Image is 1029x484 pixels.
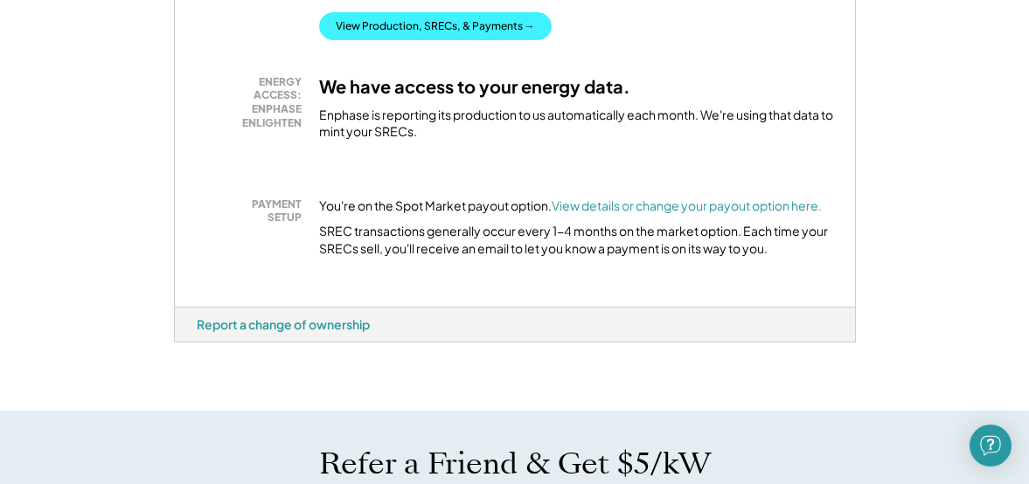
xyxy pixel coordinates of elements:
[174,342,238,349] div: udyoez48 - VA Distributed
[319,197,822,215] div: You're on the Spot Market payout option.
[319,12,552,40] button: View Production, SRECs, & Payments →
[319,107,833,141] div: Enphase is reporting its production to us automatically each month. We're using that data to mint...
[319,223,833,257] div: SREC transactions generally occur every 1-4 months on the market option. Each time your SRECs sel...
[197,316,370,332] div: Report a change of ownership
[319,75,630,98] h3: We have access to your energy data.
[552,197,822,213] a: View details or change your payout option here.
[319,446,711,482] h1: Refer a Friend & Get $5/kW
[970,425,1012,467] div: Open Intercom Messenger
[205,75,302,129] div: ENERGY ACCESS: ENPHASE ENLIGHTEN
[205,197,302,225] div: PAYMENT SETUP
